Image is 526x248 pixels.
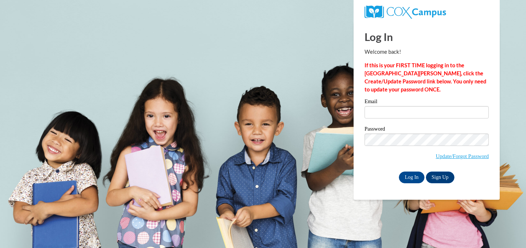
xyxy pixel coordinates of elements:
input: Log In [399,172,424,183]
strong: If this is your FIRST TIME logging in to the [GEOGRAPHIC_DATA][PERSON_NAME], click the Create/Upd... [365,62,486,93]
h1: Log In [365,29,489,44]
p: Welcome back! [365,48,489,56]
label: Password [365,126,489,134]
label: Email [365,99,489,106]
a: Sign Up [426,172,454,183]
img: COX Campus [365,5,446,19]
a: Update/Forgot Password [436,153,489,159]
a: COX Campus [365,8,446,15]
